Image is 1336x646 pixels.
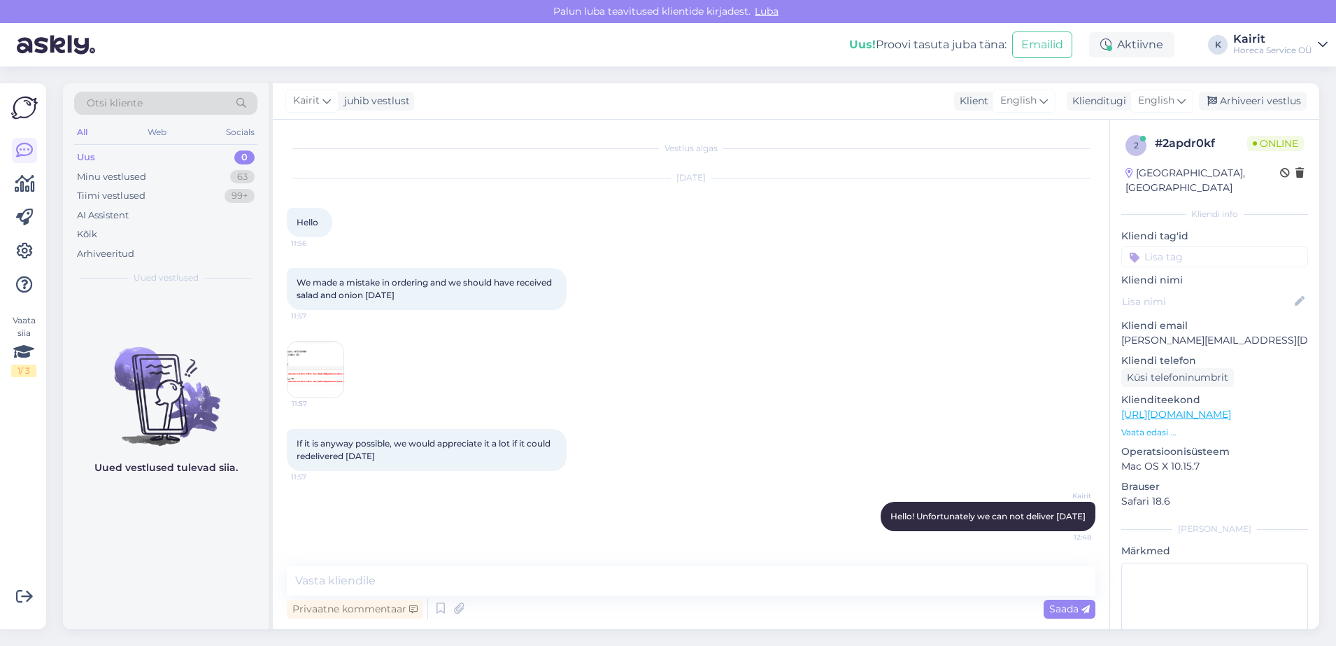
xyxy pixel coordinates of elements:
p: Klienditeekond [1121,393,1308,407]
span: English [1138,93,1174,108]
div: Proovi tasuta juba täna: [849,36,1007,53]
div: # 2apdr0kf [1155,135,1247,152]
span: Hello [297,217,318,227]
img: Attachment [287,342,343,398]
div: Aktiivne [1089,32,1174,57]
img: Askly Logo [11,94,38,121]
span: Saada [1049,603,1090,615]
p: Kliendi email [1121,318,1308,333]
span: Online [1247,136,1304,151]
p: [PERSON_NAME][EMAIL_ADDRESS][DOMAIN_NAME] [1121,333,1308,348]
p: Kliendi tag'id [1121,229,1308,244]
span: Kairit [1039,491,1091,501]
div: Kairit [1233,34,1312,45]
div: juhib vestlust [339,94,410,108]
a: KairitHoreca Service OÜ [1233,34,1328,56]
b: Uus! [849,38,876,51]
div: Klienditugi [1067,94,1126,108]
div: 1 / 3 [11,365,36,377]
div: Kõik [77,227,97,241]
p: Safari 18.6 [1121,494,1308,509]
span: 11:57 [291,311,343,321]
div: Arhiveeritud [77,247,134,261]
div: Socials [223,123,257,141]
div: Minu vestlused [77,170,146,184]
a: [URL][DOMAIN_NAME] [1121,408,1231,421]
div: Vaata siia [11,314,36,377]
p: Uued vestlused tulevad siia. [94,461,238,475]
p: Mac OS X 10.15.7 [1121,459,1308,474]
div: Arhiveeri vestlus [1199,92,1307,111]
p: Märkmed [1121,544,1308,559]
span: Uued vestlused [134,272,199,284]
div: Klient [954,94,988,108]
div: Horeca Service OÜ [1233,45,1312,56]
div: Vestlus algas [287,142,1095,155]
div: [DATE] [287,171,1095,184]
span: We made a mistake in ordering and we should have received salad and onion [DATE] [297,277,554,300]
div: Web [145,123,169,141]
span: 12:48 [1039,532,1091,542]
p: Kliendi nimi [1121,273,1308,288]
div: K [1208,35,1228,55]
div: 63 [230,170,255,184]
span: 2 [1134,140,1139,150]
span: Otsi kliente [87,96,143,111]
img: No chats [63,322,269,448]
div: Küsi telefoninumbrit [1121,368,1234,387]
span: Kairit [293,93,320,108]
p: Operatsioonisüsteem [1121,444,1308,459]
div: [PERSON_NAME] [1121,523,1308,535]
span: 11:56 [291,238,343,248]
div: All [74,123,90,141]
span: Hello! Unfortunately we can not deliver [DATE] [890,511,1086,521]
div: AI Assistent [77,209,129,223]
span: Luba [751,5,783,17]
div: 99+ [225,189,255,203]
p: Vaata edasi ... [1121,426,1308,439]
span: English [1000,93,1037,108]
button: Emailid [1012,31,1072,58]
div: 0 [234,150,255,164]
span: If it is anyway possible, we would appreciate it a lot if it could redelivered [DATE] [297,438,553,461]
span: 11:57 [292,398,344,409]
div: Privaatne kommentaar [287,600,423,619]
span: 11:57 [291,472,343,482]
div: Uus [77,150,95,164]
div: Kliendi info [1121,208,1308,220]
input: Lisa nimi [1122,294,1292,309]
p: Brauser [1121,479,1308,494]
input: Lisa tag [1121,246,1308,267]
p: Kliendi telefon [1121,353,1308,368]
div: Tiimi vestlused [77,189,145,203]
div: [GEOGRAPHIC_DATA], [GEOGRAPHIC_DATA] [1125,166,1280,195]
